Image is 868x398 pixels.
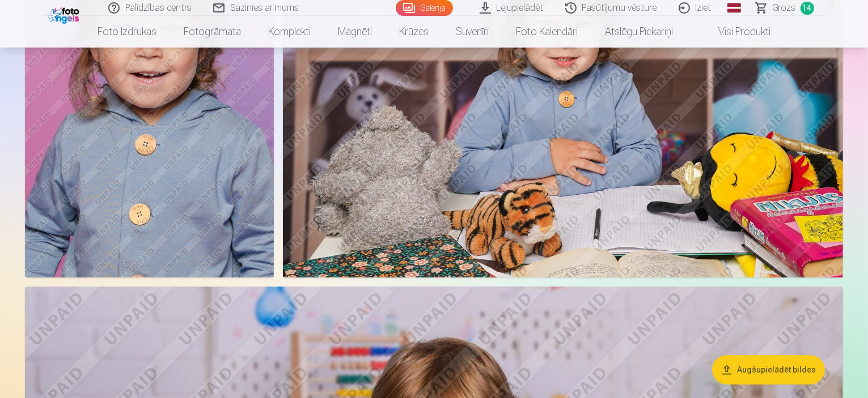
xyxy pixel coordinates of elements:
[324,16,386,48] a: Magnēti
[255,16,324,48] a: Komplekti
[801,2,814,15] span: 14
[48,5,82,24] img: /fa1
[712,355,825,384] button: Augšupielādēt bildes
[386,16,442,48] a: Krūzes
[591,16,687,48] a: Atslēgu piekariņi
[442,16,502,48] a: Suvenīri
[687,16,784,48] a: Visi produkti
[502,16,591,48] a: Foto kalendāri
[170,16,255,48] a: Fotogrāmata
[84,16,170,48] a: Foto izdrukas
[773,1,796,15] span: Grozs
